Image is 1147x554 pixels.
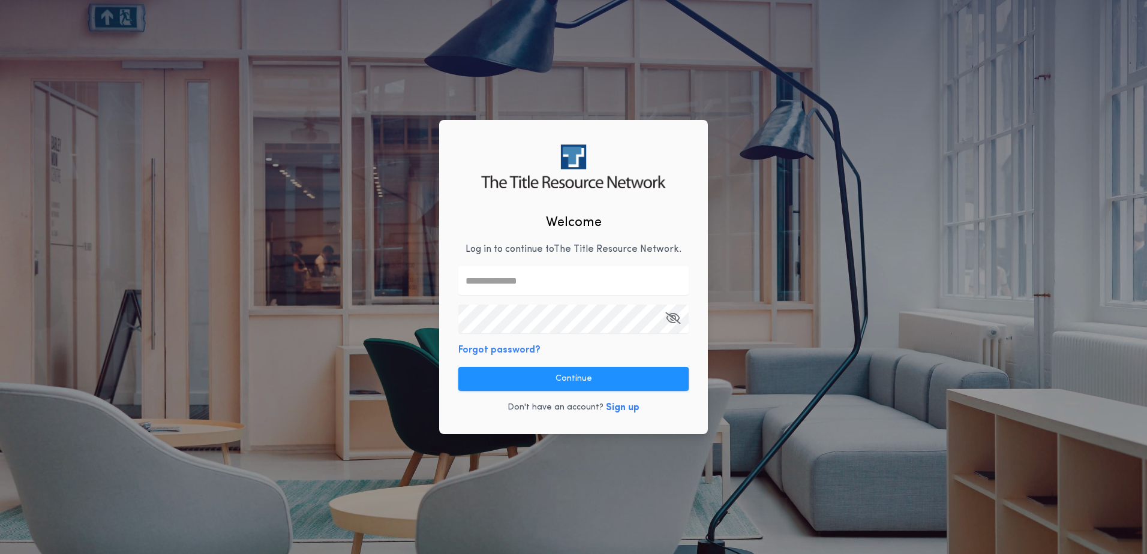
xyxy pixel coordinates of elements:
[546,213,602,233] h2: Welcome
[466,242,681,257] p: Log in to continue to The Title Resource Network .
[481,144,665,188] img: logo
[508,402,603,414] p: Don't have an account?
[458,367,689,391] button: Continue
[606,401,639,415] button: Sign up
[458,343,541,357] button: Forgot password?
